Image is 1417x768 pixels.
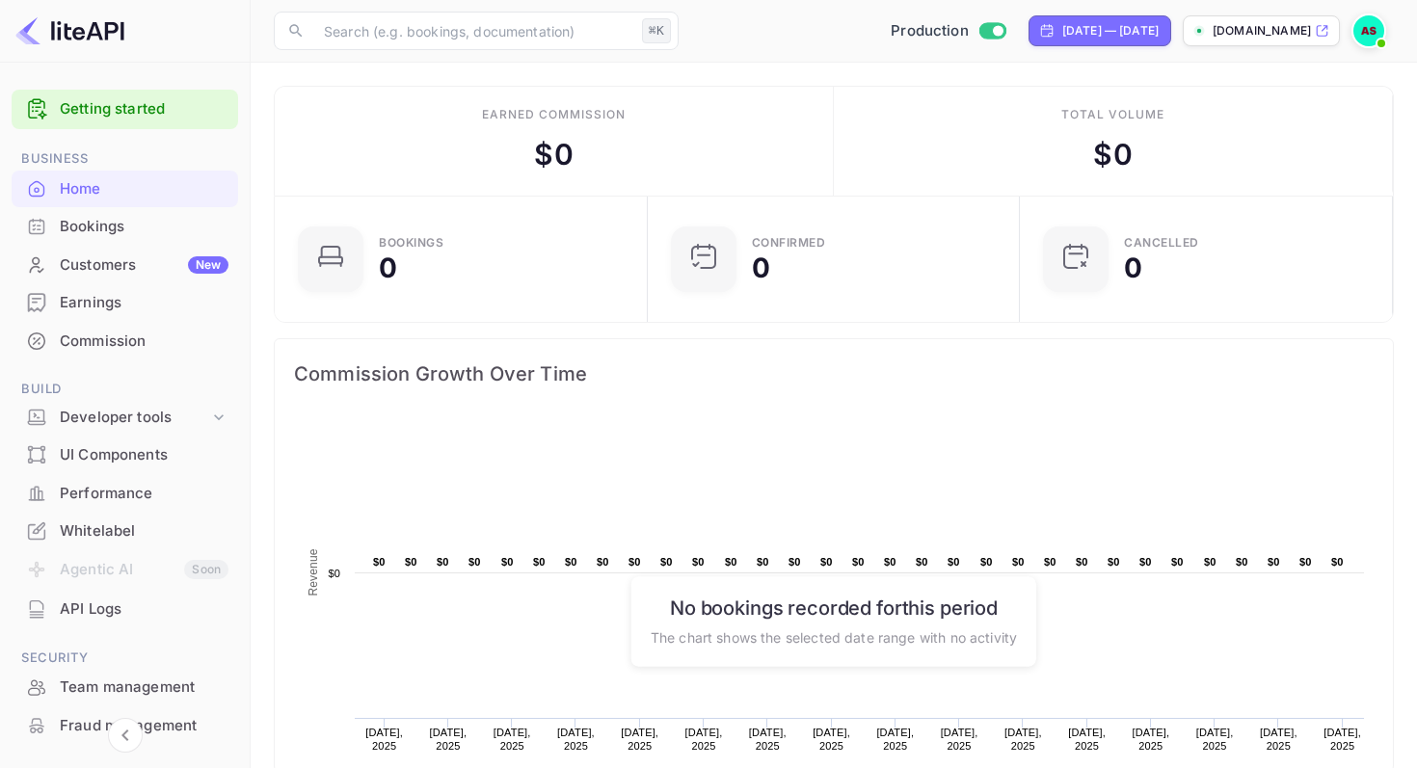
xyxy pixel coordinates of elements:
[12,208,238,246] div: Bookings
[1204,556,1216,568] text: $0
[1029,15,1171,46] div: Click to change the date range period
[1299,556,1312,568] text: $0
[12,707,238,743] a: Fraud management
[1108,556,1120,568] text: $0
[60,331,228,353] div: Commission
[12,284,238,322] div: Earnings
[948,556,960,568] text: $0
[1004,727,1042,752] text: [DATE], 2025
[328,568,340,579] text: $0
[379,254,397,281] div: 0
[12,247,238,284] div: CustomersNew
[1132,727,1169,752] text: [DATE], 2025
[60,598,228,621] div: API Logs
[651,596,1017,619] h6: No bookings recorded for this period
[1139,556,1152,568] text: $0
[312,12,634,50] input: Search (e.g. bookings, documentation)
[1068,727,1106,752] text: [DATE], 2025
[12,591,238,626] a: API Logs
[1093,133,1132,176] div: $ 0
[12,475,238,511] a: Performance
[405,556,417,568] text: $0
[294,358,1374,389] span: Commission Growth Over Time
[1061,106,1164,123] div: Total volume
[108,718,143,753] button: Collapse navigation
[307,548,320,596] text: Revenue
[60,254,228,277] div: Customers
[12,90,238,129] div: Getting started
[916,556,928,568] text: $0
[60,520,228,543] div: Whitelabel
[12,247,238,282] a: CustomersNew
[852,556,865,568] text: $0
[533,556,546,568] text: $0
[60,98,228,120] a: Getting started
[1331,556,1344,568] text: $0
[60,676,228,699] div: Team management
[437,556,449,568] text: $0
[752,237,826,249] div: Confirmed
[884,556,896,568] text: $0
[430,727,468,752] text: [DATE], 2025
[12,148,238,170] span: Business
[15,15,124,46] img: LiteAPI logo
[60,407,209,429] div: Developer tools
[1076,556,1088,568] text: $0
[12,171,238,208] div: Home
[749,727,787,752] text: [DATE], 2025
[468,556,481,568] text: $0
[12,323,238,358] a: Commission
[12,379,238,400] span: Build
[534,133,573,176] div: $ 0
[1323,727,1361,752] text: [DATE], 2025
[501,556,514,568] text: $0
[494,727,531,752] text: [DATE], 2025
[12,171,238,206] a: Home
[642,18,671,43] div: ⌘K
[60,444,228,466] div: UI Components
[12,437,238,474] div: UI Components
[373,556,386,568] text: $0
[12,648,238,669] span: Security
[12,669,238,706] div: Team management
[820,556,833,568] text: $0
[12,707,238,745] div: Fraud management
[621,727,658,752] text: [DATE], 2025
[685,727,723,752] text: [DATE], 2025
[1213,22,1311,40] p: [DOMAIN_NAME]
[789,556,801,568] text: $0
[628,556,641,568] text: $0
[1260,727,1297,752] text: [DATE], 2025
[1062,22,1159,40] div: [DATE] — [DATE]
[660,556,673,568] text: $0
[876,727,914,752] text: [DATE], 2025
[60,483,228,505] div: Performance
[12,437,238,472] a: UI Components
[1044,556,1056,568] text: $0
[60,216,228,238] div: Bookings
[60,178,228,200] div: Home
[565,556,577,568] text: $0
[60,292,228,314] div: Earnings
[757,556,769,568] text: $0
[379,237,443,249] div: Bookings
[12,284,238,320] a: Earnings
[60,715,228,737] div: Fraud management
[12,513,238,548] a: Whitelabel
[1196,727,1234,752] text: [DATE], 2025
[883,20,1013,42] div: Switch to Sandbox mode
[12,475,238,513] div: Performance
[12,669,238,704] a: Team management
[941,727,978,752] text: [DATE], 2025
[1353,15,1384,46] img: Andreas Stefanis
[12,591,238,628] div: API Logs
[365,727,403,752] text: [DATE], 2025
[188,256,228,274] div: New
[891,20,969,42] span: Production
[813,727,850,752] text: [DATE], 2025
[752,254,770,281] div: 0
[12,513,238,550] div: Whitelabel
[12,208,238,244] a: Bookings
[725,556,737,568] text: $0
[482,106,625,123] div: Earned commission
